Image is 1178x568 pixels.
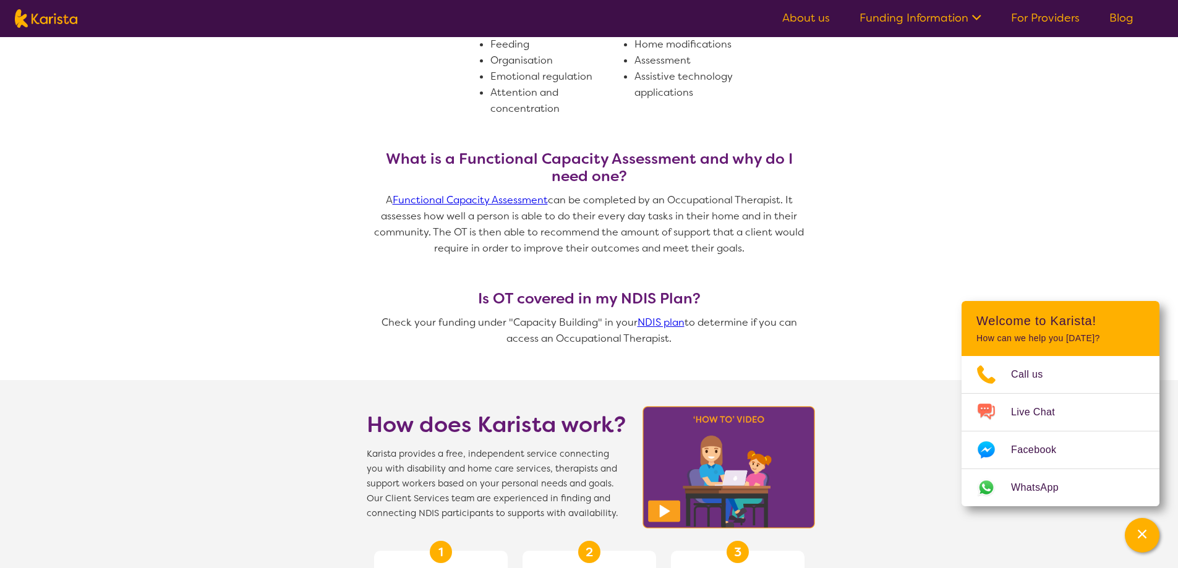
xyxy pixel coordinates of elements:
[1011,441,1071,459] span: Facebook
[367,410,626,439] h1: How does Karista work?
[490,69,625,85] li: Emotional regulation
[638,316,685,329] a: NDIS plan
[1011,403,1070,422] span: Live Chat
[430,541,452,563] div: 1
[382,316,800,345] span: Check your funding under "Capacity Building" in your to determine if you can access an Occupation...
[634,69,769,101] li: Assistive technology applications
[1011,11,1080,25] a: For Providers
[1109,11,1133,25] a: Blog
[393,193,548,206] a: Functional Capacity Assessment
[962,469,1159,506] a: Web link opens in a new tab.
[860,11,981,25] a: Funding Information
[490,36,625,53] li: Feeding
[962,356,1159,506] ul: Choose channel
[976,313,1145,328] h2: Welcome to Karista!
[490,53,625,69] li: Organisation
[727,541,749,563] div: 3
[367,150,812,185] h3: What is a Functional Capacity Assessment and why do I need one?
[367,290,812,307] h3: Is OT covered in my NDIS Plan?
[1011,478,1073,497] span: WhatsApp
[374,193,806,255] span: A can be completed by an Occupational Therapist. It assesses how well a person is able to do thei...
[782,11,830,25] a: About us
[634,53,769,69] li: Assessment
[962,301,1159,506] div: Channel Menu
[1011,365,1058,384] span: Call us
[490,85,625,117] li: Attention and concentration
[367,447,626,521] span: Karista provides a free, independent service connecting you with disability and home care service...
[1125,518,1159,553] button: Channel Menu
[976,333,1145,344] p: How can we help you [DATE]?
[578,541,600,563] div: 2
[639,402,819,532] img: Karista video
[15,9,77,28] img: Karista logo
[634,36,769,53] li: Home modifications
